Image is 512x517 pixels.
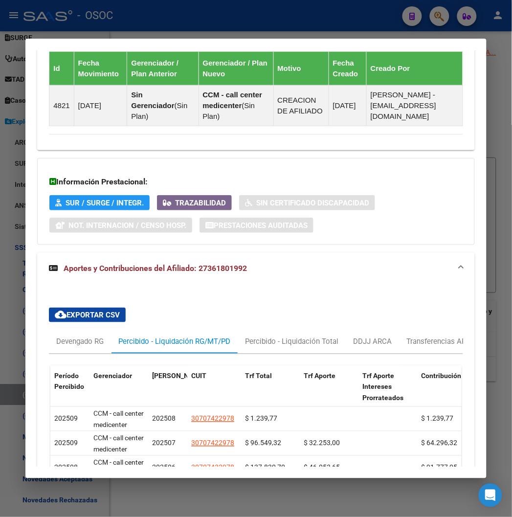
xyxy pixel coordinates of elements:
mat-icon: cloud_download [55,309,67,320]
datatable-header-cell: Contribución [417,366,476,409]
span: $ 64.296,32 [421,439,457,447]
span: 202506 [152,464,176,472]
button: Trazabilidad [157,195,232,210]
button: SUR / SURGE / INTEGR. [49,195,150,210]
strong: Sin Gerenciador [131,90,174,110]
datatable-header-cell: Trf Total [241,366,300,409]
h3: Información Prestacional: [49,176,462,188]
span: 202507 [152,439,176,447]
td: [DATE] [74,85,127,126]
th: Fecha Movimiento [74,51,127,85]
span: Sin Plan [131,101,187,120]
th: Gerenciador / Plan Anterior [127,51,199,85]
th: Motivo [273,51,329,85]
span: Período Percibido [54,372,84,391]
span: Trf Aporte [304,372,335,380]
div: DDJJ ARCA [353,337,392,347]
td: [DATE] [329,85,366,126]
th: Gerenciador / Plan Nuevo [199,51,273,85]
span: CCM - call center medicenter [93,434,144,453]
span: Aportes y Contribuciones del Afiliado: 27361801992 [64,264,247,273]
div: Transferencias ARCA [406,337,476,347]
th: Fecha Creado [329,51,366,85]
datatable-header-cell: Período Devengado [148,366,187,409]
span: 202508 [152,415,176,423]
div: Percibido - Liquidación Total [245,337,338,347]
button: Exportar CSV [49,308,126,322]
datatable-header-cell: Trf Aporte [300,366,358,409]
span: 30707422978 [191,439,234,447]
span: Trf Total [245,372,272,380]
datatable-header-cell: Trf Aporte Intereses Prorrateados [358,366,417,409]
span: Exportar CSV [55,311,120,319]
span: $ 1.239,77 [421,415,453,423]
span: 202508 [54,464,78,472]
span: Trazabilidad [175,199,226,207]
button: Not. Internacion / Censo Hosp. [49,218,192,233]
span: CCM - call center medicenter [93,410,144,429]
span: Sin Plan [203,101,255,120]
td: ( ) [199,85,273,126]
mat-expansion-panel-header: Aportes y Contribuciones del Afiliado: 27361801992 [37,253,474,284]
span: Sin Certificado Discapacidad [256,199,369,207]
button: Prestaciones Auditadas [200,218,313,233]
strong: CCM - call center medicenter [203,90,263,110]
span: $ 91.777,05 [421,464,457,472]
th: Id [49,51,74,85]
span: $ 1.239,77 [245,415,277,423]
datatable-header-cell: Período Percibido [50,366,89,409]
span: Contribución [421,372,461,380]
span: CCM - call center medicenter [93,459,144,478]
span: $ 46.053,65 [304,464,340,472]
span: $ 137.830,70 [245,464,285,472]
span: 202509 [54,439,78,447]
span: Trf Aporte Intereses Prorrateados [362,372,403,403]
span: CUIT [191,372,206,380]
th: Creado Por [366,51,463,85]
div: Percibido - Liquidación RG/MT/PD [118,337,230,347]
span: 30707422978 [191,464,234,472]
td: 4821 [49,85,74,126]
datatable-header-cell: Gerenciador [89,366,148,409]
span: $ 96.549,32 [245,439,281,447]
span: $ 32.253,00 [304,439,340,447]
div: Open Intercom Messenger [479,484,502,507]
span: 202509 [54,415,78,423]
span: Gerenciador [93,372,132,380]
datatable-header-cell: CUIT [187,366,241,409]
div: Devengado RG [56,337,104,347]
span: [PERSON_NAME] [152,372,205,380]
span: SUR / SURGE / INTEGR. [66,199,144,207]
span: 30707422978 [191,415,234,423]
td: CREACION DE AFILIADO [273,85,329,126]
button: Sin Certificado Discapacidad [239,195,375,210]
span: Prestaciones Auditadas [214,221,308,230]
td: ( ) [127,85,199,126]
td: [PERSON_NAME] - [EMAIL_ADDRESS][DOMAIN_NAME] [366,85,463,126]
span: Not. Internacion / Censo Hosp. [68,221,186,230]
